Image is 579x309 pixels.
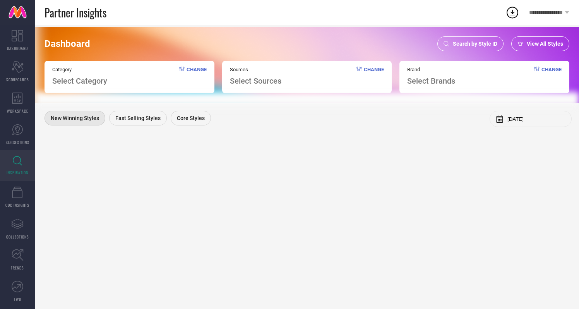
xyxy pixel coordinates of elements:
span: CDC INSIGHTS [5,202,29,208]
span: New Winning Styles [51,115,99,121]
span: TRENDS [11,265,24,271]
span: Dashboard [45,38,90,49]
span: Sources [230,67,281,72]
span: INSPIRATION [7,170,28,175]
span: Select Sources [230,76,281,86]
span: Change [541,67,562,86]
span: Select Category [52,76,107,86]
span: Brand [407,67,455,72]
span: Select Brands [407,76,455,86]
span: FWD [14,296,21,302]
span: Fast Selling Styles [115,115,161,121]
span: Change [364,67,384,86]
input: Select month [507,116,565,122]
span: Partner Insights [45,5,106,21]
span: COLLECTIONS [6,234,29,240]
span: WORKSPACE [7,108,28,114]
span: View All Styles [527,41,563,47]
span: SCORECARDS [6,77,29,82]
span: DASHBOARD [7,45,28,51]
span: Change [187,67,207,86]
span: SUGGESTIONS [6,139,29,145]
span: Search by Style ID [453,41,497,47]
span: Core Styles [177,115,205,121]
span: Category [52,67,107,72]
div: Open download list [505,5,519,19]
